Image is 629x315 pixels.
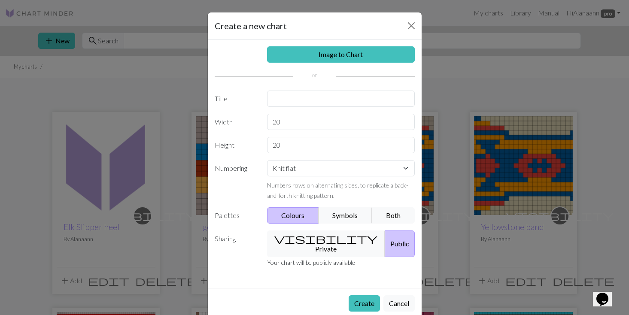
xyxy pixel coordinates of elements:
button: Cancel [383,295,415,312]
label: Palettes [210,207,262,224]
button: Private [267,230,385,257]
button: Symbols [319,207,373,224]
h5: Create a new chart [215,19,287,32]
label: Numbering [210,160,262,200]
iframe: chat widget [593,281,620,306]
button: Close [404,19,418,33]
label: Sharing [210,230,262,257]
button: Colours [267,207,319,224]
label: Title [210,91,262,107]
button: Create [349,295,380,312]
label: Width [210,114,262,130]
a: Image to Chart [267,46,415,63]
span: visibility [274,233,377,245]
button: Both [372,207,415,224]
label: Height [210,137,262,153]
small: Your chart will be publicly available [267,259,355,266]
small: Numbers rows on alternating sides, to replicate a back-and-forth knitting pattern. [267,182,408,199]
button: Public [385,230,415,257]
